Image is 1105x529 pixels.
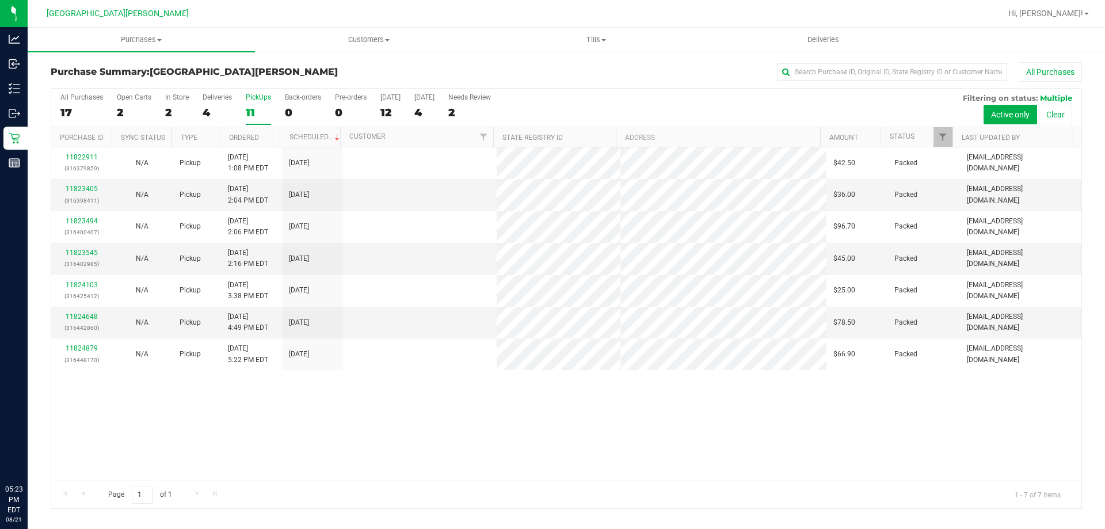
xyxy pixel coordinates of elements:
[1039,105,1072,124] button: Clear
[51,67,394,77] h3: Purchase Summary:
[165,106,189,119] div: 2
[180,158,201,169] span: Pickup
[967,216,1074,238] span: [EMAIL_ADDRESS][DOMAIN_NAME]
[792,35,855,45] span: Deliveries
[58,355,105,366] p: (316448170)
[12,437,46,471] iframe: Resource center
[967,152,1074,174] span: [EMAIL_ADDRESS][DOMAIN_NAME]
[117,93,151,101] div: Open Carts
[448,106,491,119] div: 2
[246,93,271,101] div: PickUps
[616,127,820,147] th: Address
[136,189,148,200] button: N/A
[58,227,105,238] p: (316400407)
[894,221,917,232] span: Packed
[967,343,1074,365] span: [EMAIL_ADDRESS][DOMAIN_NAME]
[228,152,268,174] span: [DATE] 1:08 PM EDT
[5,484,22,515] p: 05:23 PM EDT
[894,285,917,296] span: Packed
[289,189,309,200] span: [DATE]
[47,9,189,18] span: [GEOGRAPHIC_DATA][PERSON_NAME]
[9,157,20,169] inline-svg: Reports
[246,106,271,119] div: 11
[502,134,563,142] a: State Registry ID
[289,317,309,328] span: [DATE]
[289,133,342,141] a: Scheduled
[28,28,255,52] a: Purchases
[777,63,1007,81] input: Search Purchase ID, Original ID, State Registry ID or Customer Name...
[833,189,855,200] span: $36.00
[60,106,103,119] div: 17
[180,317,201,328] span: Pickup
[962,134,1020,142] a: Last Updated By
[833,253,855,264] span: $45.00
[136,159,148,167] span: Not Applicable
[289,253,309,264] span: [DATE]
[9,83,20,94] inline-svg: Inventory
[66,313,98,321] a: 11824648
[483,35,709,45] span: Tills
[136,221,148,232] button: N/A
[136,317,148,328] button: N/A
[1005,486,1070,503] span: 1 - 7 of 7 items
[289,158,309,169] span: [DATE]
[256,35,482,45] span: Customers
[136,318,148,326] span: Not Applicable
[58,322,105,333] p: (316442860)
[136,253,148,264] button: N/A
[203,93,232,101] div: Deliveries
[967,280,1074,302] span: [EMAIL_ADDRESS][DOMAIN_NAME]
[181,134,197,142] a: Type
[289,285,309,296] span: [DATE]
[289,349,309,360] span: [DATE]
[228,280,268,302] span: [DATE] 3:38 PM EDT
[203,106,232,119] div: 4
[9,132,20,144] inline-svg: Retail
[66,185,98,193] a: 11823405
[136,158,148,169] button: N/A
[349,132,385,140] a: Customer
[967,311,1074,333] span: [EMAIL_ADDRESS][DOMAIN_NAME]
[121,134,165,142] a: Sync Status
[285,93,321,101] div: Back-orders
[228,311,268,333] span: [DATE] 4:49 PM EDT
[984,105,1037,124] button: Active only
[894,189,917,200] span: Packed
[180,349,201,360] span: Pickup
[833,317,855,328] span: $78.50
[136,285,148,296] button: N/A
[963,93,1038,102] span: Filtering on status:
[833,285,855,296] span: $25.00
[228,343,268,365] span: [DATE] 5:22 PM EDT
[474,127,493,147] a: Filter
[28,35,255,45] span: Purchases
[380,93,401,101] div: [DATE]
[5,515,22,524] p: 08/21
[894,158,917,169] span: Packed
[335,93,367,101] div: Pre-orders
[60,134,104,142] a: Purchase ID
[255,28,482,52] a: Customers
[414,93,435,101] div: [DATE]
[58,258,105,269] p: (316402985)
[9,58,20,70] inline-svg: Inbound
[136,191,148,199] span: Not Applicable
[285,106,321,119] div: 0
[136,254,148,262] span: Not Applicable
[833,221,855,232] span: $96.70
[180,253,201,264] span: Pickup
[448,93,491,101] div: Needs Review
[180,189,201,200] span: Pickup
[1040,93,1072,102] span: Multiple
[482,28,710,52] a: Tills
[66,153,98,161] a: 11822911
[9,108,20,119] inline-svg: Outbound
[228,216,268,238] span: [DATE] 2:06 PM EDT
[60,93,103,101] div: All Purchases
[9,33,20,45] inline-svg: Analytics
[228,184,268,205] span: [DATE] 2:04 PM EDT
[58,291,105,302] p: (316425412)
[136,222,148,230] span: Not Applicable
[335,106,367,119] div: 0
[165,93,189,101] div: In Store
